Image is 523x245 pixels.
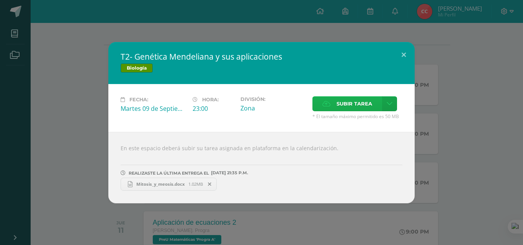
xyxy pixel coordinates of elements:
span: Hora: [202,97,219,102]
span: Remover entrega [203,180,216,188]
span: Biología [121,63,153,73]
h2: T2- Genética Mendeliana y sus aplicaciones [121,51,402,62]
div: En este espacio deberá subir su tarea asignada en plataforma en la calendarización. [108,132,415,203]
div: Martes 09 de Septiembre [121,104,186,113]
button: Close (Esc) [393,42,415,68]
span: REALIZASTE LA ÚLTIMA ENTREGA EL [129,170,209,176]
span: Mitosis_y_meosis.docx [132,181,188,187]
span: 1.02MB [188,181,203,187]
div: 23:00 [193,104,234,113]
span: Fecha: [129,97,148,102]
span: Subir tarea [337,97,372,111]
label: División: [240,96,306,102]
a: Mitosis_y_meosis.docx 1.02MB [121,178,217,191]
div: Zona [240,104,306,112]
span: * El tamaño máximo permitido es 50 MB [312,113,402,120]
